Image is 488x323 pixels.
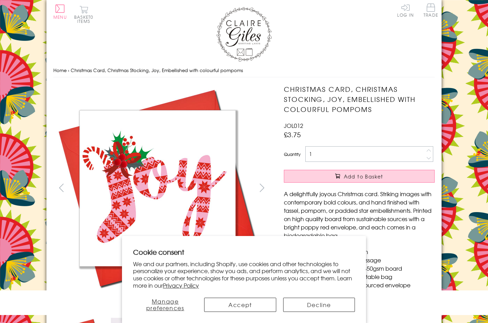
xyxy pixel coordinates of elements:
[53,5,67,19] button: Menu
[424,3,438,18] a: Trade
[284,130,301,139] span: £3.75
[254,180,270,195] button: next
[283,298,355,312] button: Decline
[284,151,300,157] label: Quantity
[71,67,243,73] span: Christmas Card, Christmas Stocking, Joy, Embellished with colourful pompoms
[284,190,435,239] p: A delightfully joyous Christmas card. Striking images with contemporary bold colours, and hand fi...
[133,247,355,257] h2: Cookie consent
[53,84,261,292] img: Christmas Card, Christmas Stocking, Joy, Embellished with colourful pompoms
[284,121,303,130] span: JOL012
[424,3,438,17] span: Trade
[68,67,69,73] span: ›
[146,297,184,312] span: Manage preferences
[163,281,199,289] a: Privacy Policy
[284,84,435,114] h1: Christmas Card, Christmas Stocking, Joy, Embellished with colourful pompoms
[77,14,93,24] span: 0 items
[284,170,435,183] button: Add to Basket
[53,67,67,73] a: Home
[53,14,67,20] span: Menu
[270,84,478,292] img: Christmas Card, Christmas Stocking, Joy, Embellished with colourful pompoms
[344,173,383,180] span: Add to Basket
[74,6,93,23] button: Basket0 items
[397,3,414,17] a: Log In
[53,63,435,78] nav: breadcrumbs
[216,7,272,62] img: Claire Giles Greetings Cards
[53,180,69,195] button: prev
[133,260,355,289] p: We and our partners, including Shopify, use cookies and other technologies to personalize your ex...
[133,298,197,312] button: Manage preferences
[204,298,276,312] button: Accept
